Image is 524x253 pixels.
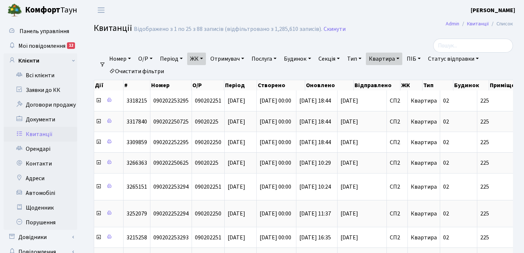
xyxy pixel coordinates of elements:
span: [DATE] 00:00 [260,159,291,167]
a: Автомобілі [4,186,77,200]
span: Мої повідомлення [18,42,65,50]
span: Квартира [411,138,437,146]
span: 090202253293 [153,234,189,242]
span: 225 [480,235,522,240]
span: 02 [443,138,449,146]
span: 3317840 [126,118,147,126]
span: [DATE] 18:44 [299,97,331,105]
span: 3266363 [126,159,147,167]
span: [DATE] 00:00 [260,138,291,146]
span: СП2 [390,184,404,190]
span: [DATE] 00:00 [260,210,291,218]
span: СП2 [390,211,404,217]
span: СП2 [390,160,404,166]
a: Заявки до КК [4,83,77,97]
span: [DATE] 18:44 [299,118,331,126]
b: [PERSON_NAME] [471,6,515,14]
img: logo.png [7,3,22,18]
span: [DATE] [341,160,384,166]
th: ЖК [400,80,422,90]
a: Секція [316,53,343,65]
th: # [124,80,150,90]
span: СП2 [390,235,404,240]
span: [DATE] 10:29 [299,159,331,167]
a: Квитанції [467,20,489,28]
div: Відображено з 1 по 25 з 88 записів (відфільтровано з 1,285,610 записів). [134,26,322,33]
span: [DATE] [228,118,245,126]
span: 090202251 [195,97,221,105]
a: Панель управління [4,24,77,39]
span: [DATE] [341,98,384,104]
span: Квартира [411,159,437,167]
span: 09020225 [195,159,218,167]
th: Оновлено [305,80,354,90]
span: 09020225 [195,118,218,126]
span: 02 [443,183,449,191]
span: 225 [480,184,522,190]
a: Клієнти [4,53,77,68]
nav: breadcrumb [435,16,524,32]
span: [DATE] 00:00 [260,118,291,126]
th: Створено [257,80,306,90]
a: О/Р [135,53,156,65]
span: 090202250625 [153,159,189,167]
button: Переключити навігацію [92,4,110,16]
span: [DATE] [341,184,384,190]
a: Квитанції [4,127,77,142]
span: [DATE] [341,139,384,145]
a: Довідники [4,230,77,245]
a: Договори продажу [4,97,77,112]
span: 090202253295 [153,97,189,105]
span: 090202251 [195,234,221,242]
span: 090202252294 [153,210,189,218]
th: Дії [94,80,124,90]
span: СП2 [390,98,404,104]
th: Будинок [453,80,489,90]
span: [DATE] 11:37 [299,210,331,218]
span: [DATE] 16:35 [299,234,331,242]
span: [DATE] [228,234,245,242]
span: СП2 [390,139,404,145]
span: 02 [443,97,449,105]
a: Орендарі [4,142,77,156]
a: Документи [4,112,77,127]
a: Контакти [4,156,77,171]
span: 02 [443,234,449,242]
span: Квартира [411,97,437,105]
span: 225 [480,211,522,217]
a: [PERSON_NAME] [471,6,515,15]
span: 02 [443,159,449,167]
a: Послуга [249,53,279,65]
span: СП2 [390,119,404,125]
span: [DATE] 00:00 [260,183,291,191]
span: 090202253294 [153,183,189,191]
a: Очистити фільтри [106,65,167,78]
th: Період [224,80,257,90]
div: 12 [67,42,75,49]
th: Тип [423,80,453,90]
a: Всі клієнти [4,68,77,83]
span: Квитанції [94,22,132,35]
a: Admin [446,20,459,28]
span: Квартира [411,210,437,218]
span: Квартира [411,234,437,242]
span: 225 [480,160,522,166]
span: 225 [480,139,522,145]
a: Отримувач [207,53,247,65]
span: Панель управління [19,27,69,35]
th: Відправлено [354,80,401,90]
span: [DATE] 00:00 [260,97,291,105]
a: Період [157,53,186,65]
span: 3318215 [126,97,147,105]
span: 090202250 [195,210,221,218]
li: Список [489,20,513,28]
span: 090202250725 [153,118,189,126]
span: [DATE] [341,211,384,217]
a: ПІБ [404,53,424,65]
span: [DATE] [228,159,245,167]
span: [DATE] 00:00 [260,234,291,242]
span: 090202252295 [153,138,189,146]
a: Будинок [281,53,314,65]
span: [DATE] [341,235,384,240]
span: 090202250 [195,138,221,146]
